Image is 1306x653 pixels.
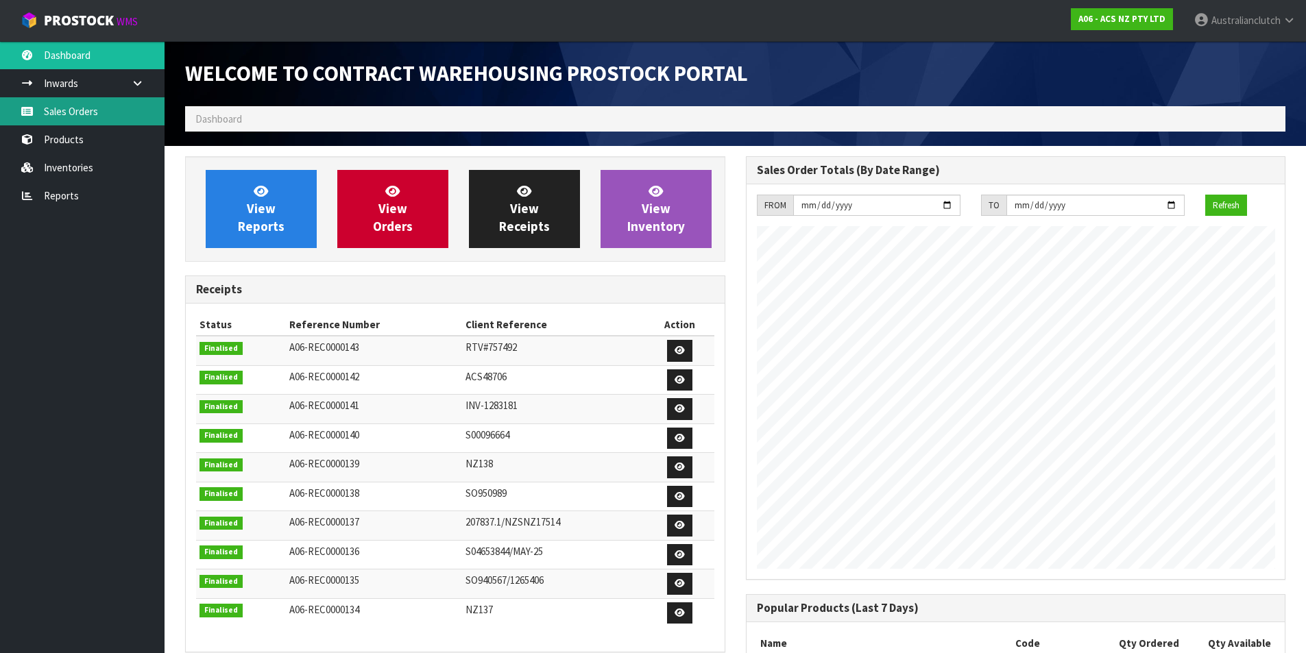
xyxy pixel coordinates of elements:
[199,400,243,414] span: Finalised
[199,604,243,617] span: Finalised
[465,370,507,383] span: ACS48706
[465,545,543,558] span: S04653844/MAY-25
[199,429,243,443] span: Finalised
[499,183,550,234] span: View Receipts
[199,575,243,589] span: Finalised
[196,283,714,296] h3: Receipts
[465,341,517,354] span: RTV#757492
[289,399,359,412] span: A06-REC0000141
[462,314,646,336] th: Client Reference
[289,428,359,441] span: A06-REC0000140
[1211,14,1281,27] span: Australianclutch
[601,170,712,248] a: ViewInventory
[337,170,448,248] a: ViewOrders
[289,486,359,500] span: A06-REC0000138
[465,428,509,441] span: S00096664
[289,457,359,470] span: A06-REC0000139
[981,195,1006,217] div: TO
[289,515,359,528] span: A06-REC0000137
[196,314,286,336] th: Status
[21,12,38,29] img: cube-alt.png
[238,183,285,234] span: View Reports
[289,545,359,558] span: A06-REC0000136
[199,371,243,384] span: Finalised
[185,60,748,87] span: Welcome to Contract Warehousing ProStock Portal
[465,515,560,528] span: 207837.1/NZSNZ17514
[1078,13,1165,25] strong: A06 - ACS NZ PTY LTD
[199,487,243,501] span: Finalised
[199,342,243,356] span: Finalised
[465,399,518,412] span: INV-1283181
[646,314,714,336] th: Action
[373,183,413,234] span: View Orders
[199,545,243,559] span: Finalised
[289,603,359,616] span: A06-REC0000134
[465,603,493,616] span: NZ137
[206,170,317,248] a: ViewReports
[465,486,507,500] span: SO950989
[286,314,462,336] th: Reference Number
[1205,195,1247,217] button: Refresh
[289,341,359,354] span: A06-REC0000143
[195,112,242,125] span: Dashboard
[465,574,544,587] span: SO940567/1265406
[199,458,243,472] span: Finalised
[465,457,493,470] span: NZ138
[757,195,793,217] div: FROM
[469,170,580,248] a: ViewReceipts
[289,370,359,383] span: A06-REC0000142
[289,574,359,587] span: A06-REC0000135
[627,183,685,234] span: View Inventory
[199,517,243,530] span: Finalised
[44,12,114,29] span: ProStock
[117,15,138,28] small: WMS
[757,602,1275,615] h3: Popular Products (Last 7 Days)
[757,164,1275,177] h3: Sales Order Totals (By Date Range)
